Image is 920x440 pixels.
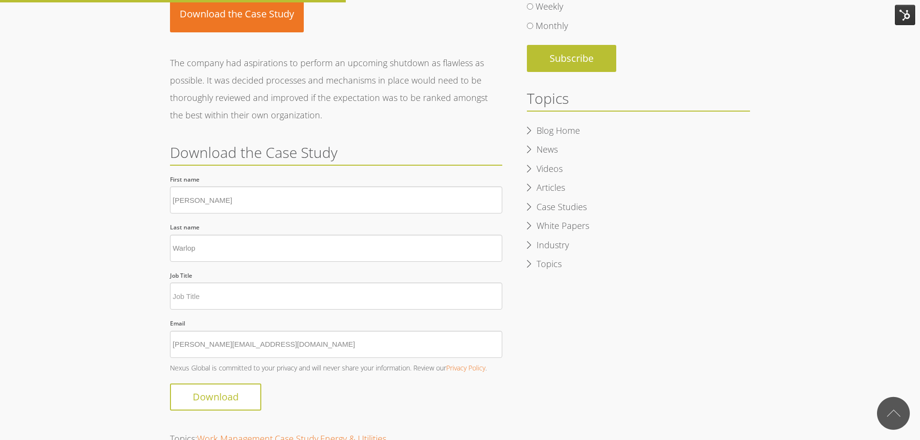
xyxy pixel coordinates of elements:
span: Weekly [536,0,563,12]
img: HubSpot Tools Menu Toggle [895,5,915,25]
a: Topics [527,257,571,271]
a: News [527,142,567,157]
a: Videos [527,162,572,176]
span: Job Title [170,271,192,280]
span: First name [170,175,199,184]
input: First name [170,186,502,213]
input: Job Title [170,283,502,310]
a: Blog Home [527,124,590,138]
span: Download the Case Study [170,142,338,162]
div: Navigation Menu [527,121,750,278]
span: Last name [170,223,199,231]
span: Monthly [536,20,568,31]
span: Topics [527,88,569,108]
input: Subscribe [527,45,616,72]
a: Articles [527,181,575,195]
p: The company had aspirations to perform an upcoming shutdown as flawless as possible. It was decid... [170,54,502,124]
a: Case Studies [527,200,596,214]
a: White Papers [527,219,599,233]
input: Email [170,331,502,358]
input: Monthly [527,23,533,29]
input: Last name [170,235,502,262]
a: Privacy Policy [446,363,485,372]
input: Download [170,383,261,411]
a: Industry [527,238,579,253]
p: Nexus Global is committed to your privacy and will never share your information. Review our . [170,363,502,373]
input: Weekly [527,3,533,10]
span: Email [170,319,185,327]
